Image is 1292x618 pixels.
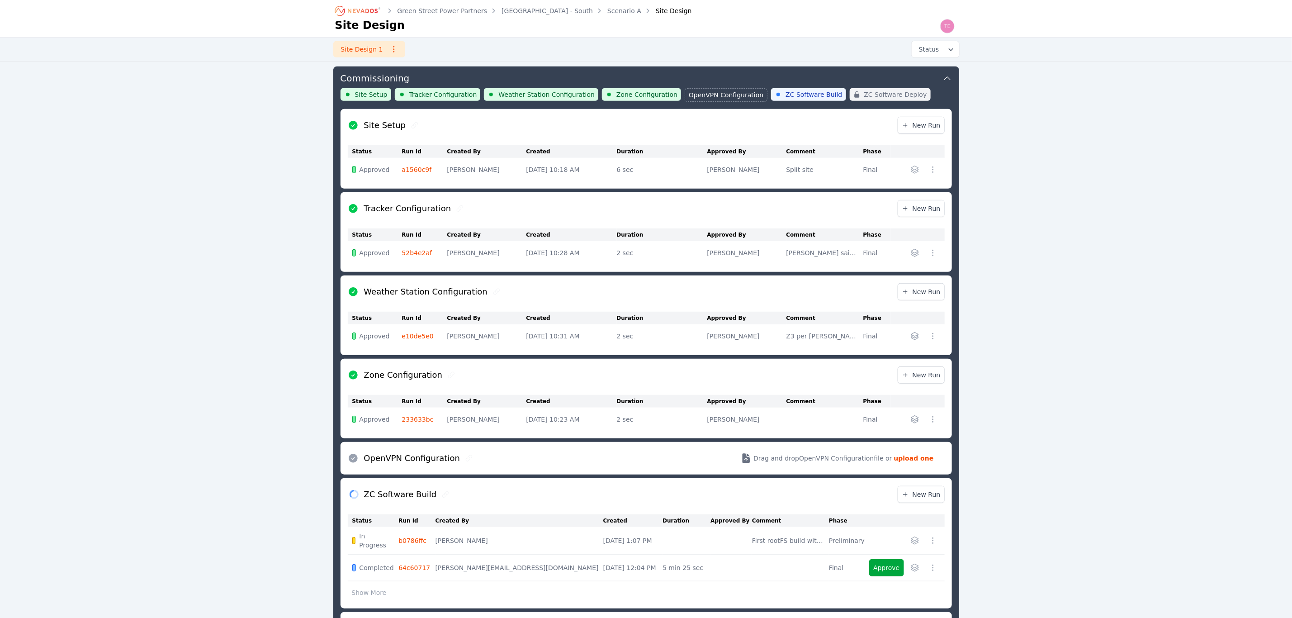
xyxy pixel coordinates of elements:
[435,527,603,555] td: [PERSON_NAME]
[360,415,390,424] span: Approved
[447,408,526,431] td: [PERSON_NAME]
[863,165,886,174] div: Final
[526,228,617,241] th: Created
[526,324,617,348] td: [DATE] 10:31 AM
[348,228,402,241] th: Status
[898,366,945,384] a: New Run
[498,90,595,99] span: Weather Station Configuration
[402,333,434,340] a: e10de5e0
[786,312,863,324] th: Comment
[364,488,437,501] h2: ZC Software Build
[348,584,391,601] button: Show More
[402,395,447,408] th: Run Id
[447,158,526,181] td: [PERSON_NAME]
[364,202,451,215] h2: Tracker Configuration
[940,19,955,33] img: Ted Elliott
[786,332,859,341] div: Z3 per [PERSON_NAME]
[341,72,410,85] h3: Commissioning
[360,165,390,174] span: Approved
[829,563,865,572] div: Final
[707,228,786,241] th: Approved By
[863,228,891,241] th: Phase
[447,312,526,324] th: Created By
[607,6,641,15] a: Scenario A
[915,45,939,54] span: Status
[526,241,617,265] td: [DATE] 10:28 AM
[348,395,402,408] th: Status
[898,283,945,300] a: New Run
[603,514,663,527] th: Created
[617,415,703,424] div: 2 sec
[398,537,426,544] a: b0786ffc
[402,166,432,173] a: a1560c9f
[663,563,706,572] div: 5 min 25 sec
[829,536,865,545] div: Preliminary
[869,559,904,576] button: Approve
[864,90,927,99] span: ZC Software Deploy
[364,369,443,381] h2: Zone Configuration
[616,90,677,99] span: Zone Configuration
[786,228,863,241] th: Comment
[447,228,526,241] th: Created By
[435,555,603,581] td: [PERSON_NAME][EMAIL_ADDRESS][DOMAIN_NAME]
[752,514,829,527] th: Comment
[912,41,959,57] button: Status
[898,117,945,134] a: New Run
[447,324,526,348] td: [PERSON_NAME]
[502,6,593,15] a: [GEOGRAPHIC_DATA] - South
[398,564,430,571] a: 64c60717
[710,514,752,527] th: Approved By
[402,145,447,158] th: Run Id
[707,145,786,158] th: Approved By
[863,332,886,341] div: Final
[402,249,432,257] a: 52b4e2af
[360,248,390,257] span: Approved
[617,312,707,324] th: Duration
[359,532,394,550] span: In Progress
[786,90,842,99] span: ZC Software Build
[447,145,526,158] th: Created By
[863,145,891,158] th: Phase
[333,41,405,57] a: Site Design 1
[902,287,941,296] span: New Run
[643,6,692,15] div: Site Design
[335,18,405,33] h1: Site Design
[360,332,390,341] span: Approved
[829,514,869,527] th: Phase
[348,312,402,324] th: Status
[617,395,707,408] th: Duration
[617,145,707,158] th: Duration
[526,158,617,181] td: [DATE] 10:18 AM
[902,371,941,380] span: New Run
[752,536,824,545] div: First rootFS build with ZC device IDs
[902,121,941,130] span: New Run
[786,395,863,408] th: Comment
[398,6,487,15] a: Green Street Power Partners
[335,4,692,18] nav: Breadcrumb
[707,312,786,324] th: Approved By
[707,408,786,431] td: [PERSON_NAME]
[402,312,447,324] th: Run Id
[360,563,394,572] span: Completed
[617,165,703,174] div: 6 sec
[603,555,663,581] td: [DATE] 12:04 PM
[707,241,786,265] td: [PERSON_NAME]
[707,395,786,408] th: Approved By
[617,248,703,257] div: 2 sec
[617,228,707,241] th: Duration
[863,415,886,424] div: Final
[526,145,617,158] th: Created
[348,145,402,158] th: Status
[902,490,941,499] span: New Run
[898,486,945,503] a: New Run
[398,514,435,527] th: Run Id
[863,395,891,408] th: Phase
[863,248,886,257] div: Final
[409,90,477,99] span: Tracker Configuration
[447,395,526,408] th: Created By
[402,228,447,241] th: Run Id
[707,158,786,181] td: [PERSON_NAME]
[902,204,941,213] span: New Run
[617,332,703,341] div: 2 sec
[348,514,399,527] th: Status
